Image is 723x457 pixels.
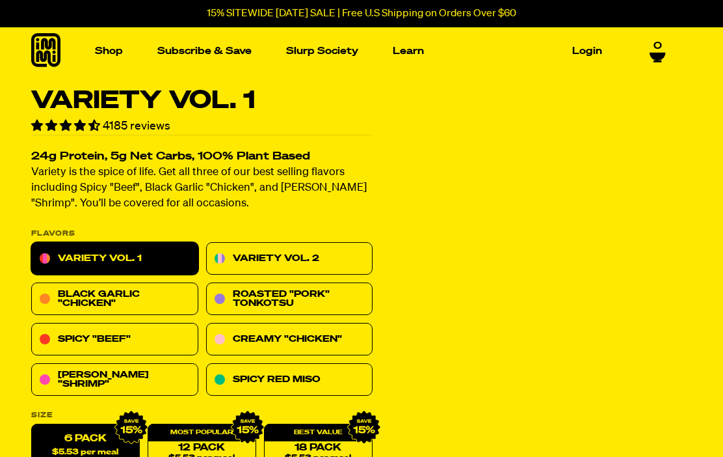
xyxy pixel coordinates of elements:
a: Slurp Society [281,41,363,61]
img: IMG_9632.png [231,411,265,445]
p: 15% SITEWIDE [DATE] SALE | Free U.S Shipping on Orders Over $60 [207,8,516,20]
img: IMG_9632.png [347,411,381,445]
span: $5.53 per meal [52,449,118,457]
a: Black Garlic "Chicken" [31,283,198,316]
a: Login [567,41,607,61]
h1: Variety Vol. 1 [31,89,373,113]
a: [PERSON_NAME] "Shrimp" [31,364,198,396]
img: IMG_9632.png [114,411,148,445]
span: 4185 reviews [103,120,170,132]
a: 0 [650,40,666,62]
p: Variety is the spice of life. Get all three of our best selling flavors including Spicy "Beef", B... [31,165,373,212]
a: Subscribe & Save [152,41,257,61]
a: Learn [388,41,429,61]
label: Size [31,412,373,419]
a: Creamy "Chicken" [206,324,373,356]
span: 0 [653,40,662,52]
a: Spicy Red Miso [206,364,373,396]
p: Flavors [31,230,373,238]
a: Roasted "Pork" Tonkotsu [206,283,373,316]
a: Variety Vol. 2 [206,243,373,275]
a: Spicy "Beef" [31,324,198,356]
nav: Main navigation [90,27,607,75]
a: Variety Vol. 1 [31,243,198,275]
h2: 24g Protein, 5g Net Carbs, 100% Plant Based [31,152,373,163]
span: 4.55 stars [31,120,103,132]
a: Shop [90,41,128,61]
